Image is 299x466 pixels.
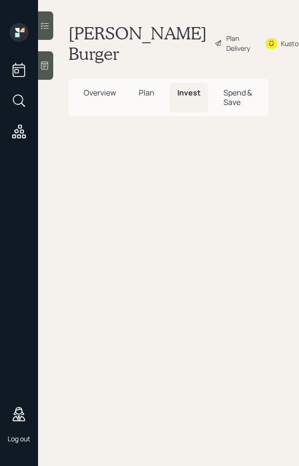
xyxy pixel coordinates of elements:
[226,33,253,53] div: Plan Delivery
[84,87,116,98] span: Overview
[68,23,207,64] h1: [PERSON_NAME] Burger
[8,434,30,443] div: Log out
[223,87,252,107] span: Spend & Save
[139,87,154,98] span: Plan
[177,87,201,98] span: Invest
